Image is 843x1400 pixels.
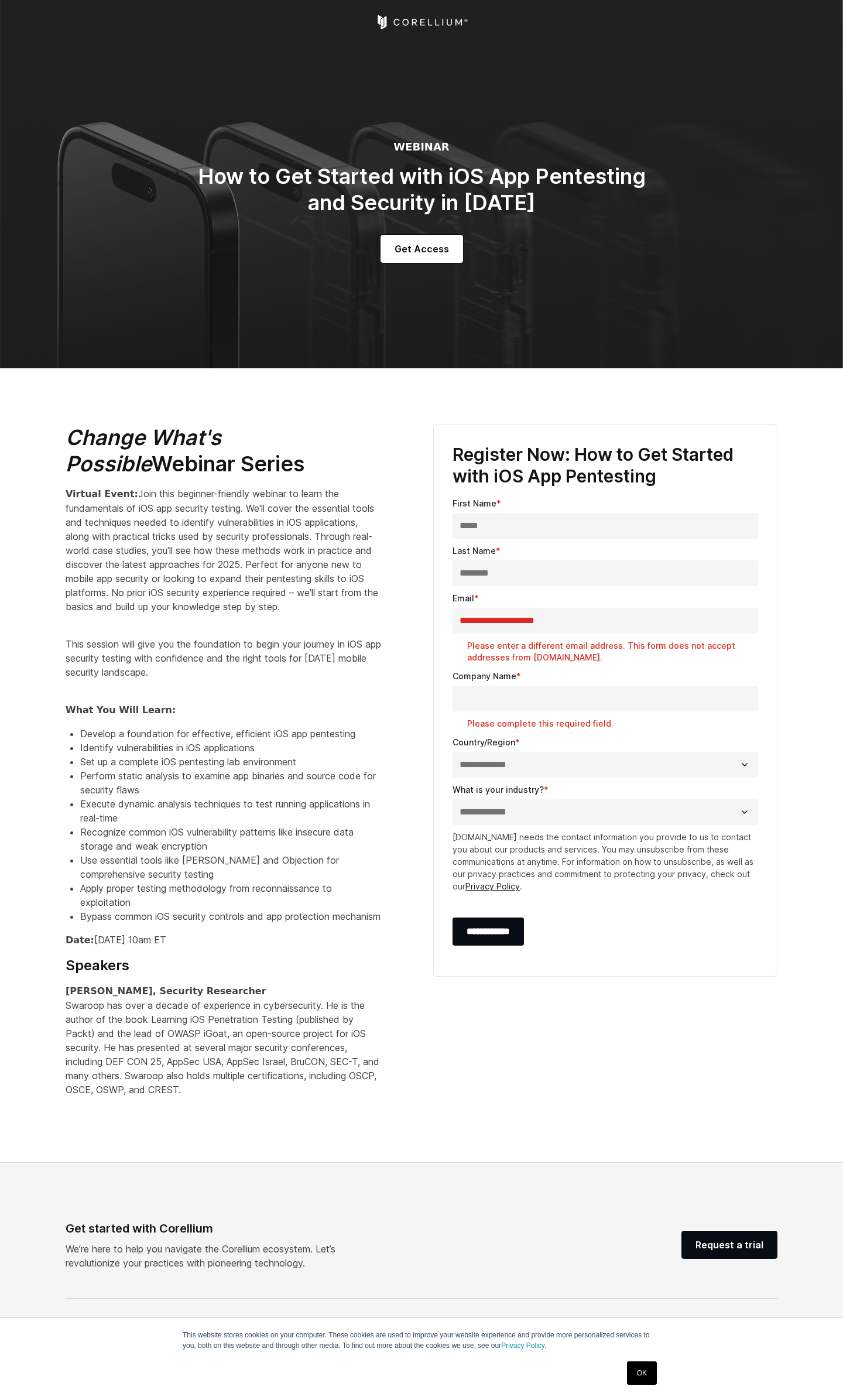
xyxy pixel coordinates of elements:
[66,638,381,678] span: This session will give you the foundation to begin your journey in iOS app security testing with ...
[465,881,520,891] a: Privacy Policy
[80,881,382,909] li: Apply proper testing methodology from reconnaissance to exploitation
[66,425,382,477] h2: Webinar Series
[66,488,138,499] strong: Virtual Event:
[66,1242,365,1270] p: We’re here to help you navigate the Corellium ecosystem. Let’s revolutionize your practices with ...
[80,853,382,881] li: Use essential tools like [PERSON_NAME] and Objection for comprehensive security testing
[453,737,515,747] span: Country/Region
[66,984,382,1097] p: Swaroop has over a decade of experience in cybersecurity. He is the author of the book Learning i...
[80,769,382,797] li: Perform static analysis to examine app binaries and source code for security flaws
[187,163,656,216] h2: How to Get Started with iOS App Pentesting and Security in [DATE]
[80,909,382,923] li: Bypass common iOS security controls and app protection mechanism
[66,957,382,974] h4: Speakers
[66,1220,365,1237] div: Get started with Corellium
[501,1341,546,1350] a: Privacy Policy.
[453,546,496,556] span: Last Name
[80,741,382,755] li: Identify vulnerabilities in iOS applications
[467,718,758,730] label: Please complete this required field.
[381,235,463,263] a: Get Access
[453,671,516,681] span: Company Name
[453,831,758,892] p: [DOMAIN_NAME] needs the contact information you provide to us to contact you about our products a...
[467,640,758,663] label: Please enter a different email address. This form does not accept addresses from [DOMAIN_NAME].
[453,498,496,508] span: First Name
[66,704,176,716] strong: What You Will Learn:
[375,15,468,29] a: Corellium Home
[453,785,544,795] span: What is your industry?
[627,1361,657,1385] a: OK
[453,444,758,488] h3: Register Now: How to Get Started with iOS App Pentesting
[183,1330,660,1351] p: This website stores cookies on your computer. These cookies are used to improve your website expe...
[681,1231,777,1259] a: Request a trial
[66,425,221,477] em: Change What's Possible
[66,935,94,946] strong: Date:
[66,985,266,997] strong: [PERSON_NAME], Security Researcher
[66,488,378,612] span: Join this beginner-friendly webinar to learn the fundamentals of iOS app security testing. We'll ...
[80,755,382,769] li: Set up a complete iOS pentesting lab environment
[453,593,474,603] span: Email
[80,825,382,853] li: Recognize common iOS vulnerability patterns like insecure data storage and weak encryption
[187,141,656,154] h6: WEBINAR
[80,797,382,825] li: Execute dynamic analysis techniques to test running applications in real-time
[395,242,449,256] span: Get Access
[80,727,382,741] li: Develop a foundation for effective, efficient iOS app pentesting
[66,933,382,947] p: [DATE] 10am ET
